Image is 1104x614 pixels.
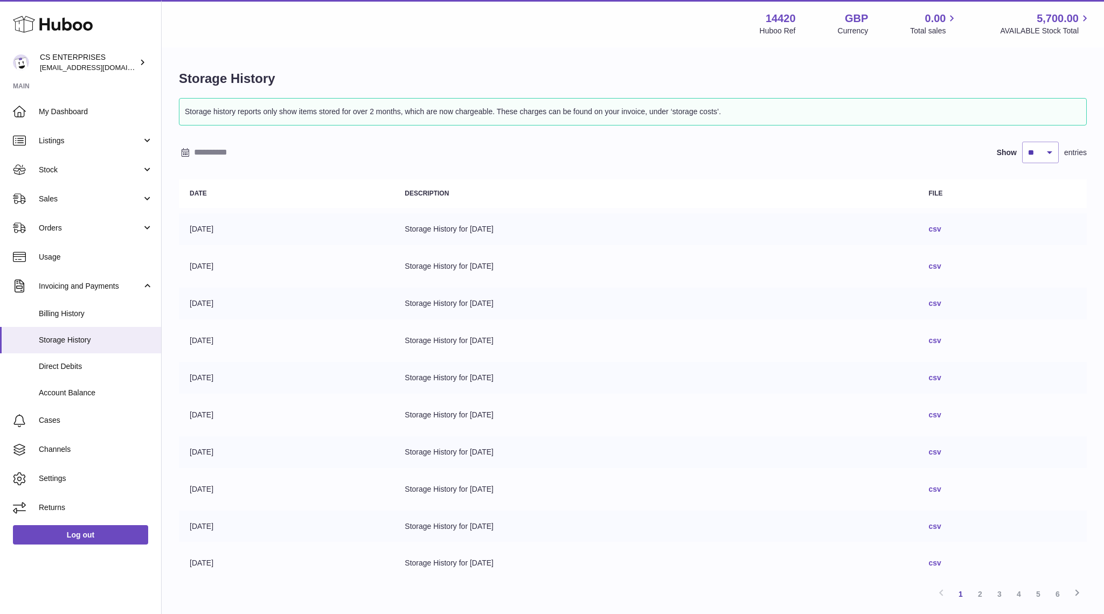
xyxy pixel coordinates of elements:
td: Storage History for [DATE] [394,399,918,431]
a: 0.00 Total sales [910,11,958,36]
span: Settings [39,473,153,484]
a: csv [929,559,941,567]
div: Huboo Ref [760,26,796,36]
a: 4 [1009,584,1029,604]
td: Storage History for [DATE] [394,213,918,245]
p: Storage history reports only show items stored for over 2 months, which are now chargeable. These... [185,104,1081,120]
td: Storage History for [DATE] [394,362,918,394]
td: [DATE] [179,436,394,468]
span: 0.00 [925,11,946,26]
a: csv [929,522,941,531]
label: Show [997,148,1017,158]
a: csv [929,225,941,233]
a: csv [929,485,941,493]
span: Orders [39,223,142,233]
span: Sales [39,194,142,204]
div: Currency [838,26,869,36]
span: Listings [39,136,142,146]
span: Account Balance [39,388,153,398]
td: Storage History for [DATE] [394,547,918,579]
a: csv [929,373,941,382]
span: Stock [39,165,142,175]
a: 3 [990,584,1009,604]
a: csv [929,299,941,308]
span: Channels [39,444,153,455]
td: Storage History for [DATE] [394,436,918,468]
span: [EMAIL_ADDRESS][DOMAIN_NAME] [40,63,158,72]
a: 5,700.00 AVAILABLE Stock Total [1000,11,1091,36]
a: csv [929,336,941,345]
span: Storage History [39,335,153,345]
h1: Storage History [179,70,1087,87]
span: AVAILABLE Stock Total [1000,26,1091,36]
a: 5 [1029,584,1048,604]
a: Log out [13,525,148,545]
td: Storage History for [DATE] [394,473,918,505]
td: [DATE] [179,250,394,282]
span: My Dashboard [39,107,153,117]
span: Billing History [39,309,153,319]
span: Total sales [910,26,958,36]
td: [DATE] [179,362,394,394]
td: [DATE] [179,511,394,542]
span: Cases [39,415,153,425]
a: 2 [970,584,990,604]
img: csenterprisesholding@gmail.com [13,54,29,71]
a: csv [929,262,941,270]
strong: 14420 [766,11,796,26]
span: entries [1064,148,1087,158]
span: Invoicing and Payments [39,281,142,291]
span: 5,700.00 [1037,11,1079,26]
a: csv [929,410,941,419]
a: csv [929,448,941,456]
td: [DATE] [179,288,394,319]
span: Usage [39,252,153,262]
td: Storage History for [DATE] [394,511,918,542]
td: [DATE] [179,325,394,357]
td: [DATE] [179,473,394,505]
strong: Date [190,190,207,197]
td: [DATE] [179,547,394,579]
a: 6 [1048,584,1067,604]
td: Storage History for [DATE] [394,325,918,357]
strong: GBP [845,11,868,26]
strong: File [929,190,943,197]
span: Returns [39,503,153,513]
td: [DATE] [179,399,394,431]
div: CS ENTERPRISES [40,52,137,73]
td: Storage History for [DATE] [394,250,918,282]
span: Direct Debits [39,361,153,372]
td: Storage History for [DATE] [394,288,918,319]
td: [DATE] [179,213,394,245]
a: 1 [951,584,970,604]
strong: Description [405,190,449,197]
